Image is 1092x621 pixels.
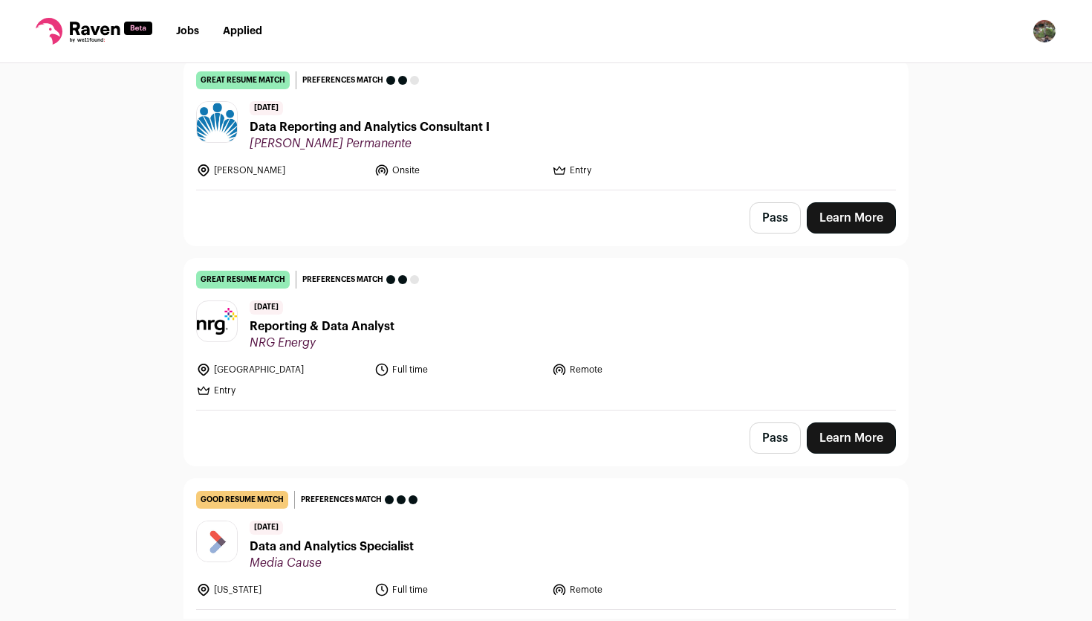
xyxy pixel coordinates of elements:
li: [GEOGRAPHIC_DATA] [196,362,365,377]
span: [DATE] [250,521,283,535]
img: 929f7e17a52b74f09eee9cfd03edea2b98efa692d747e1fbb8cf634247277444.jpg [197,521,237,562]
div: good resume match [196,491,288,509]
a: Learn More [807,422,896,454]
img: a223438fa88d467596a4191ff3cf74bc90fbacb1070ba2274ac0f1950c2da3e7.png [197,308,237,335]
span: [DATE] [250,101,283,115]
button: Pass [750,202,801,234]
li: Remote [552,582,721,597]
span: Preferences match [301,492,382,507]
a: good resume match Preferences match [DATE] Data and Analytics Specialist Media Cause [US_STATE] F... [184,479,908,609]
a: Learn More [807,202,896,234]
li: Full time [374,362,544,377]
li: Onsite [374,163,544,178]
a: great resume match Preferences match [DATE] Reporting & Data Analyst NRG Energy [GEOGRAPHIC_DATA]... [184,259,908,410]
span: Data Reporting and Analytics Consultant I [250,118,490,136]
span: Data and Analytics Specialist [250,538,414,556]
li: Entry [196,383,365,398]
div: great resume match [196,271,290,289]
li: Remote [552,362,721,377]
span: Reporting & Data Analyst [250,318,394,335]
a: Jobs [176,26,199,36]
li: [PERSON_NAME] [196,163,365,178]
li: Entry [552,163,721,178]
a: great resume match Preferences match [DATE] Data Reporting and Analytics Consultant I [PERSON_NAM... [184,59,908,190]
li: Full time [374,582,544,597]
span: Preferences match [302,272,383,287]
img: 089f2acf6fb19a22bce6ae260af3836db95dd9631294c7dc2e469b9f79706162.jpg [197,102,237,142]
span: NRG Energy [250,335,394,350]
img: 16951668-medium_jpg [1033,19,1056,43]
span: Preferences match [302,73,383,88]
button: Pass [750,422,801,454]
span: [PERSON_NAME] Permanente [250,136,490,151]
button: Open dropdown [1033,19,1056,43]
span: Media Cause [250,556,414,570]
li: [US_STATE] [196,582,365,597]
span: [DATE] [250,300,283,315]
div: great resume match [196,71,290,89]
a: Applied [223,26,262,36]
